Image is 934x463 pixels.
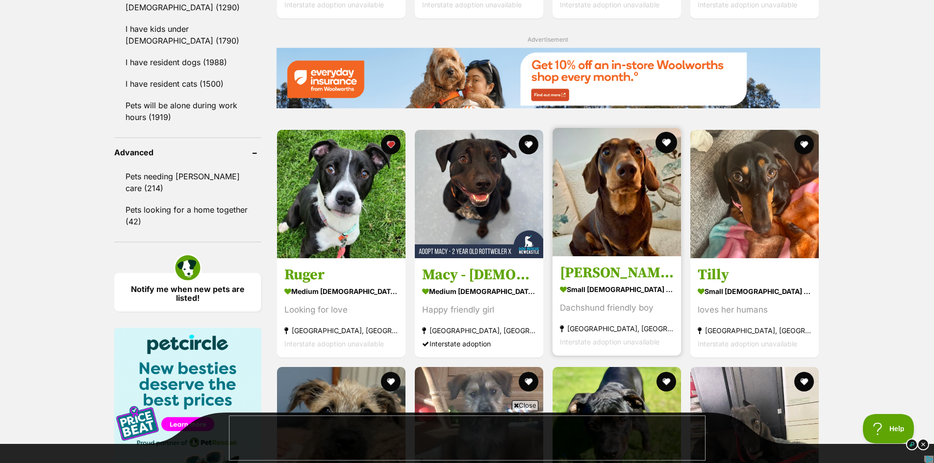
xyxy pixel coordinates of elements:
[560,301,674,315] div: Dachshund friendly boy
[284,284,398,298] strong: medium [DEMOGRAPHIC_DATA] Dog
[415,258,543,358] a: Macy - [DEMOGRAPHIC_DATA] Rottweiler X medium [DEMOGRAPHIC_DATA] Dog Happy friendly girl [GEOGRAP...
[422,337,536,350] div: Interstate adoption
[512,400,538,410] span: Close
[560,264,674,282] h3: [PERSON_NAME]
[656,132,677,153] button: favourite
[277,130,405,258] img: Ruger - Border Collie Dog
[553,128,681,256] img: Gilbert - Dachshund (Miniature Smooth Haired) Dog
[422,303,536,317] div: Happy friendly girl
[114,166,261,198] a: Pets needing [PERSON_NAME] care (214)
[560,282,674,296] strong: small [DEMOGRAPHIC_DATA] Dog
[795,372,814,391] button: favourite
[276,48,820,108] img: Everyday Insurance promotional banner
[114,52,261,73] a: I have resident dogs (1988)
[276,48,820,110] a: Everyday Insurance promotional banner
[114,73,261,94] a: I have resident cats (1500)
[422,284,536,298] strong: medium [DEMOGRAPHIC_DATA] Dog
[519,372,538,391] button: favourite
[114,19,261,51] a: I have kids under [DEMOGRAPHIC_DATA] (1790)
[114,273,261,312] a: Notify me when new pets are listed!
[560,322,674,335] strong: [GEOGRAPHIC_DATA], [GEOGRAPHIC_DATA]
[114,148,261,157] header: Advanced
[381,372,401,391] button: favourite
[284,303,398,317] div: Looking for love
[906,439,918,450] img: info_dark.svg
[698,340,797,348] span: Interstate adoption unavailable
[795,135,814,154] button: favourite
[690,130,819,258] img: Tilly - Dachshund (Miniature Smooth Haired) Dog
[422,324,536,337] strong: [GEOGRAPHIC_DATA], [GEOGRAPHIC_DATA]
[284,340,384,348] span: Interstate adoption unavailable
[656,372,676,391] button: favourite
[277,258,405,358] a: Ruger medium [DEMOGRAPHIC_DATA] Dog Looking for love [GEOGRAPHIC_DATA], [GEOGRAPHIC_DATA] Interst...
[415,130,543,258] img: Macy - 2 Year Old Rottweiler X - Rottweiler Dog
[519,135,538,154] button: favourite
[698,324,811,337] strong: [GEOGRAPHIC_DATA], [GEOGRAPHIC_DATA]
[422,266,536,284] h3: Macy - [DEMOGRAPHIC_DATA] Rottweiler X
[381,135,401,154] button: favourite
[917,439,929,450] img: close_dark.svg
[528,36,568,43] span: Advertisement
[690,258,819,358] a: Tilly small [DEMOGRAPHIC_DATA] Dog loves her humans [GEOGRAPHIC_DATA], [GEOGRAPHIC_DATA] Intersta...
[698,266,811,284] h3: Tilly
[560,338,659,346] span: Interstate adoption unavailable
[114,199,261,232] a: Pets looking for a home together (42)
[284,266,398,284] h3: Ruger
[284,324,398,337] strong: [GEOGRAPHIC_DATA], [GEOGRAPHIC_DATA]
[698,284,811,298] strong: small [DEMOGRAPHIC_DATA] Dog
[553,256,681,356] a: [PERSON_NAME] small [DEMOGRAPHIC_DATA] Dog Dachshund friendly boy [GEOGRAPHIC_DATA], [GEOGRAPHIC_...
[698,303,811,317] div: loves her humans
[114,95,261,127] a: Pets will be alone during work hours (1919)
